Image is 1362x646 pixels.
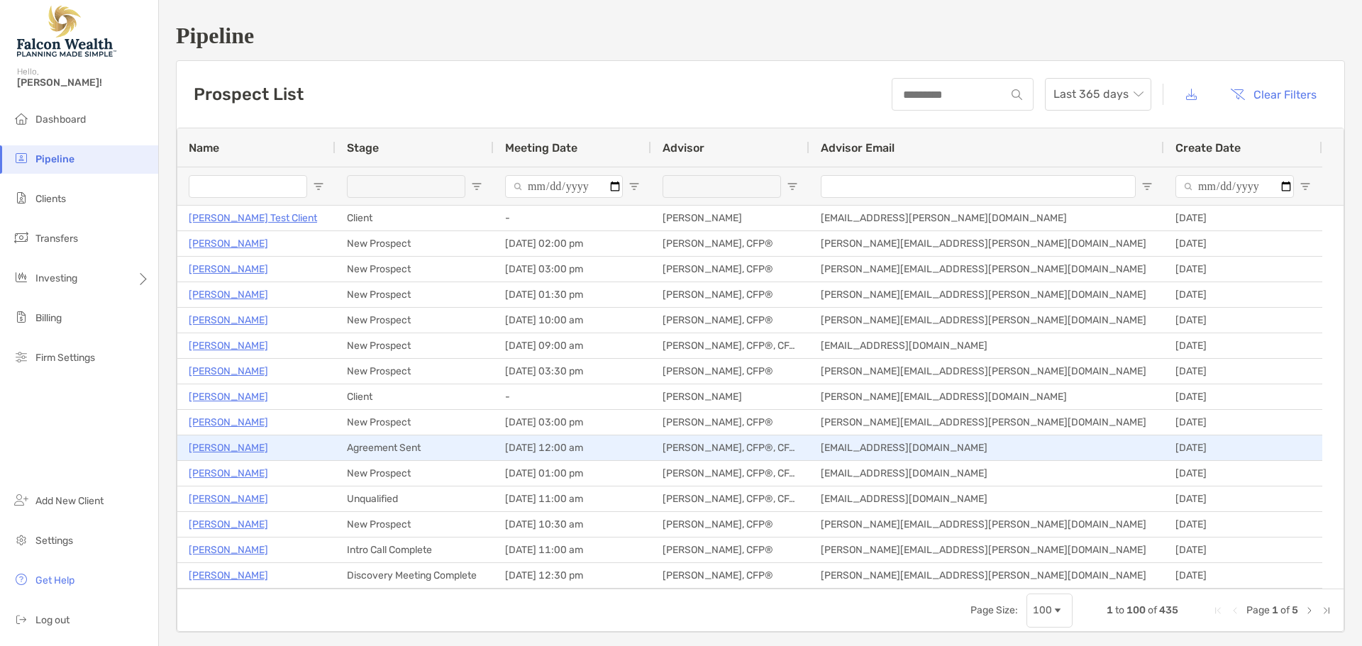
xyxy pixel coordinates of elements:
[13,308,30,325] img: billing icon
[970,604,1018,616] div: Page Size:
[1164,282,1322,307] div: [DATE]
[809,231,1164,256] div: [PERSON_NAME][EMAIL_ADDRESS][PERSON_NAME][DOMAIN_NAME]
[1026,594,1073,628] div: Page Size
[494,282,651,307] div: [DATE] 01:30 pm
[336,563,494,588] div: Discovery Meeting Complete
[35,153,74,165] span: Pipeline
[1229,605,1241,616] div: Previous Page
[176,23,1345,49] h1: Pipeline
[629,181,640,192] button: Open Filter Menu
[189,541,268,559] a: [PERSON_NAME]
[494,384,651,409] div: -
[35,113,86,126] span: Dashboard
[1164,308,1322,333] div: [DATE]
[651,308,809,333] div: [PERSON_NAME], CFP®
[651,435,809,460] div: [PERSON_NAME], CFP®, CFA®
[651,206,809,230] div: [PERSON_NAME]
[1164,206,1322,230] div: [DATE]
[1164,257,1322,282] div: [DATE]
[663,141,704,155] span: Advisor
[809,384,1164,409] div: [PERSON_NAME][EMAIL_ADDRESS][DOMAIN_NAME]
[13,491,30,508] img: add_new_client icon
[1164,563,1322,588] div: [DATE]
[17,6,116,57] img: Falcon Wealth Planning Logo
[336,461,494,486] div: New Prospect
[494,512,651,537] div: [DATE] 10:30 am
[194,84,304,104] h3: Prospect List
[651,563,809,588] div: [PERSON_NAME], CFP®
[35,233,78,245] span: Transfers
[1219,79,1327,110] button: Clear Filters
[1164,538,1322,562] div: [DATE]
[1164,410,1322,435] div: [DATE]
[35,535,73,547] span: Settings
[494,538,651,562] div: [DATE] 11:00 am
[189,464,268,482] p: [PERSON_NAME]
[494,206,651,230] div: -
[809,563,1164,588] div: [PERSON_NAME][EMAIL_ADDRESS][PERSON_NAME][DOMAIN_NAME]
[189,311,268,329] a: [PERSON_NAME]
[336,410,494,435] div: New Prospect
[189,209,317,227] p: [PERSON_NAME] Test Client
[347,141,379,155] span: Stage
[809,308,1164,333] div: [PERSON_NAME][EMAIL_ADDRESS][PERSON_NAME][DOMAIN_NAME]
[1272,604,1278,616] span: 1
[1115,604,1124,616] span: to
[651,410,809,435] div: [PERSON_NAME], CFP®
[651,257,809,282] div: [PERSON_NAME], CFP®
[189,516,268,533] a: [PERSON_NAME]
[13,269,30,286] img: investing icon
[13,110,30,127] img: dashboard icon
[35,352,95,364] span: Firm Settings
[651,461,809,486] div: [PERSON_NAME], CFP®, CFA®
[1148,604,1157,616] span: of
[1300,181,1311,192] button: Open Filter Menu
[189,490,268,508] a: [PERSON_NAME]
[13,611,30,628] img: logout icon
[1304,605,1315,616] div: Next Page
[189,286,268,303] a: [PERSON_NAME]
[494,333,651,358] div: [DATE] 09:00 am
[189,260,268,278] a: [PERSON_NAME]
[1159,604,1178,616] span: 435
[336,384,494,409] div: Client
[1164,384,1322,409] div: [DATE]
[1164,231,1322,256] div: [DATE]
[505,141,577,155] span: Meeting Date
[505,175,623,198] input: Meeting Date Filter Input
[821,141,895,155] span: Advisor Email
[13,348,30,365] img: firm-settings icon
[189,235,268,252] a: [PERSON_NAME]
[336,282,494,307] div: New Prospect
[1321,605,1332,616] div: Last Page
[494,486,651,511] div: [DATE] 11:00 am
[336,512,494,537] div: New Prospect
[1012,89,1022,100] img: input icon
[189,141,219,155] span: Name
[651,538,809,562] div: [PERSON_NAME], CFP®
[189,439,268,457] a: [PERSON_NAME]
[494,435,651,460] div: [DATE] 12:00 am
[821,175,1136,198] input: Advisor Email Filter Input
[809,512,1164,537] div: [PERSON_NAME][EMAIL_ADDRESS][PERSON_NAME][DOMAIN_NAME]
[651,282,809,307] div: [PERSON_NAME], CFP®
[336,538,494,562] div: Intro Call Complete
[651,333,809,358] div: [PERSON_NAME], CFP®, CFA®
[809,461,1164,486] div: [EMAIL_ADDRESS][DOMAIN_NAME]
[1107,604,1113,616] span: 1
[651,486,809,511] div: [PERSON_NAME], CFP®, CFA®
[189,388,268,406] p: [PERSON_NAME]
[651,231,809,256] div: [PERSON_NAME], CFP®
[336,206,494,230] div: Client
[35,495,104,507] span: Add New Client
[1164,512,1322,537] div: [DATE]
[189,567,268,584] a: [PERSON_NAME]
[336,333,494,358] div: New Prospect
